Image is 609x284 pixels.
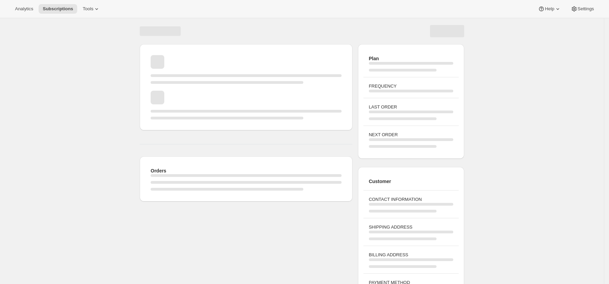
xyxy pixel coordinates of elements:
span: Help [545,6,554,12]
span: Analytics [15,6,33,12]
h3: CONTACT INFORMATION [369,196,453,203]
button: Settings [567,4,598,14]
button: Tools [79,4,104,14]
h2: Customer [369,178,453,185]
h2: Orders [151,167,342,174]
h2: Plan [369,55,453,62]
h3: FREQUENCY [369,83,453,90]
h3: LAST ORDER [369,104,453,111]
span: Settings [578,6,594,12]
button: Subscriptions [39,4,77,14]
button: Help [534,4,565,14]
button: Analytics [11,4,37,14]
h3: BILLING ADDRESS [369,251,453,258]
h3: SHIPPING ADDRESS [369,224,453,231]
span: Tools [83,6,93,12]
h3: NEXT ORDER [369,131,453,138]
span: Subscriptions [43,6,73,12]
